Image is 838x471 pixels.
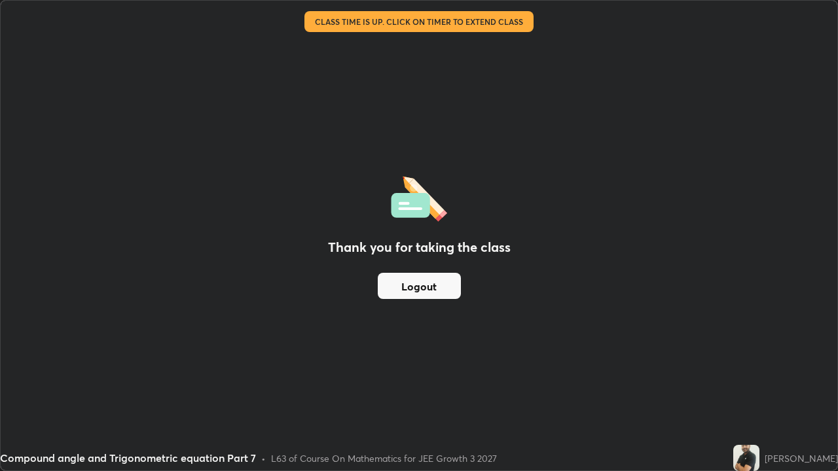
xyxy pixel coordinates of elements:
[378,273,461,299] button: Logout
[261,451,266,465] div: •
[391,172,447,222] img: offlineFeedback.1438e8b3.svg
[328,237,511,257] h2: Thank you for taking the class
[733,445,759,471] img: d3a77f6480ef436aa699e2456eb71494.jpg
[765,451,838,465] div: [PERSON_NAME]
[271,451,497,465] div: L63 of Course On Mathematics for JEE Growth 3 2027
